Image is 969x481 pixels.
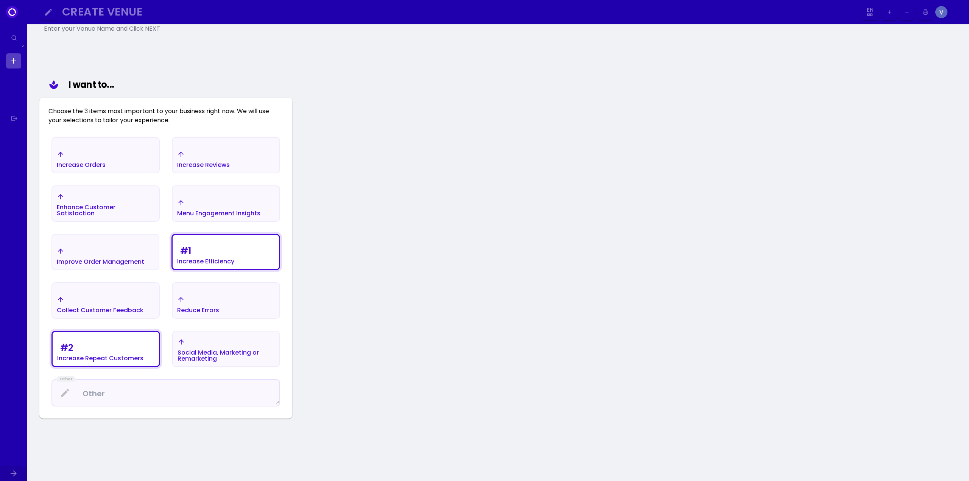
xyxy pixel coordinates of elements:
[178,350,275,362] div: Social Media, Marketing or Remarketing
[57,307,143,313] div: Collect Customer Feedback
[51,331,160,367] button: #2Increase Repeat Customers
[172,331,280,367] button: Social Media, Marketing or Remarketing
[57,204,154,216] div: Enhance Customer Satisfaction
[177,162,230,168] div: Increase Reviews
[60,343,73,352] div: # 2
[172,185,280,222] button: Menu Engagement Insights
[51,234,159,270] button: Improve Order Management
[172,137,280,173] button: Increase Reviews
[177,210,260,216] div: Menu Engagement Insights
[177,307,219,313] div: Reduce Errors
[172,282,280,319] button: Reduce Errors
[171,234,280,270] button: #1Increase Efficiency
[950,6,962,18] img: Image
[935,6,947,18] img: Image
[51,282,160,319] button: Collect Customer Feedback
[57,259,144,265] div: Improve Order Management
[44,24,288,33] div: Enter your Venue Name and Click NEXT
[51,185,160,222] button: Enhance Customer Satisfaction
[51,137,160,173] button: Increase Orders
[69,78,279,92] div: I want to...
[57,355,143,361] div: Increase Repeat Customers
[56,376,76,382] div: Other
[62,8,852,16] div: Create Venue
[177,258,234,265] div: Increase Efficiency
[57,162,106,168] div: Increase Orders
[59,4,859,21] button: Create Venue
[180,246,191,255] div: # 1
[39,98,292,125] div: Choose the 3 items most important to your business right now. We will use your selections to tail...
